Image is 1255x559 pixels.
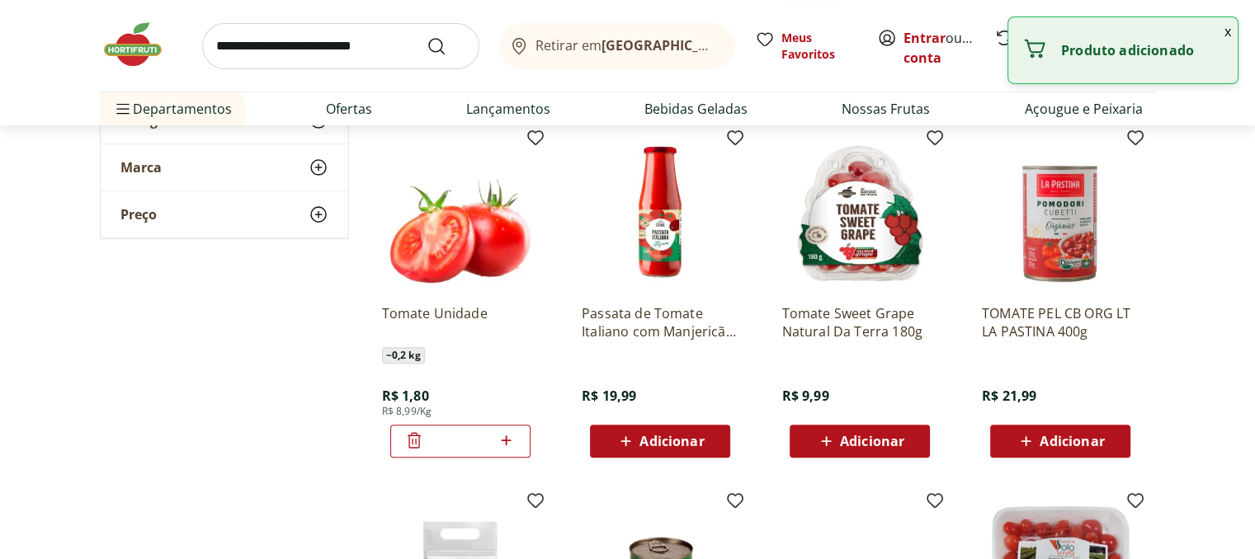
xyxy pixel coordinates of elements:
p: Produto adicionado [1061,42,1224,59]
span: Preço [120,206,157,223]
a: Nossas Frutas [842,99,930,119]
button: Submit Search [427,36,466,56]
a: Lançamentos [466,99,550,119]
span: ~ 0,2 kg [382,347,425,364]
button: Fechar notificação [1218,17,1238,45]
a: Açougue e Peixaria [1024,99,1142,119]
span: Meus Favoritos [781,30,857,63]
span: Adicionar [840,435,904,448]
button: Marca [101,144,348,190]
a: Ofertas [326,99,372,119]
img: Hortifruti [100,20,182,69]
a: Passata de Tomate Italiano com Manjericão Natural da Terra 680g [582,304,738,341]
button: Menu [113,89,133,129]
button: Adicionar [990,425,1130,458]
span: R$ 1,80 [382,387,429,405]
span: Adicionar [639,435,704,448]
img: Tomate Sweet Grape Natural Da Terra 180g [781,134,938,291]
a: Meus Favoritos [755,30,857,63]
a: TOMATE PEL CB ORG LT LA PASTINA 400g [982,304,1139,341]
b: [GEOGRAPHIC_DATA]/[GEOGRAPHIC_DATA] [602,36,880,54]
button: Adicionar [790,425,930,458]
span: Retirar em [535,38,718,53]
a: Tomate Sweet Grape Natural Da Terra 180g [781,304,938,341]
a: Criar conta [904,29,994,67]
a: Bebidas Geladas [644,99,748,119]
img: Tomate Unidade [382,134,539,291]
button: Adicionar [590,425,730,458]
button: Preço [101,191,348,237]
span: R$ 8,99/Kg [382,405,432,418]
span: Departamentos [113,89,232,129]
span: R$ 19,99 [582,387,636,405]
span: R$ 21,99 [982,387,1036,405]
input: search [202,23,479,69]
a: Entrar [904,29,946,47]
img: TOMATE PEL CB ORG LT LA PASTINA 400g [982,134,1139,291]
button: Retirar em[GEOGRAPHIC_DATA]/[GEOGRAPHIC_DATA] [499,23,735,69]
span: ou [904,28,977,68]
span: R$ 9,99 [781,387,828,405]
span: Adicionar [1040,435,1104,448]
a: Tomate Unidade [382,304,539,341]
img: Passata de Tomate Italiano com Manjericão Natural da Terra 680g [582,134,738,291]
span: Marca [120,159,162,176]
